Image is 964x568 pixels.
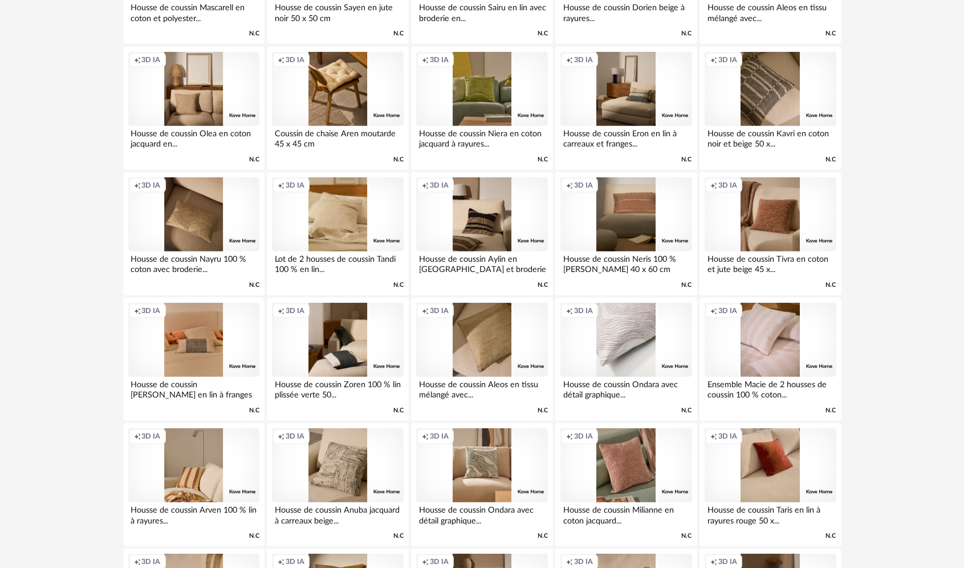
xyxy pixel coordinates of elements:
[538,156,548,164] span: N.C
[566,557,573,566] span: Creation icon
[278,432,284,441] span: Creation icon
[278,306,284,315] span: Creation icon
[134,557,141,566] span: Creation icon
[128,126,259,149] div: Housse de coussin Olea en coton jacquard en...
[422,55,429,64] span: Creation icon
[699,298,841,421] a: Creation icon 3D IA Ensemble Macie de 2 housses de coussin 100 % coton... N.C
[422,181,429,190] span: Creation icon
[267,298,408,421] a: Creation icon 3D IA Housse de coussin Zoren 100 % lin plissée verte 50... N.C
[416,377,547,400] div: Housse de coussin Aleos en tissu mélangé avec...
[267,47,408,170] a: Creation icon 3D IA Coussin de chaise Aren moutarde 45 x 45 cm N.C
[682,30,692,38] span: N.C
[566,432,573,441] span: Creation icon
[134,306,141,315] span: Creation icon
[430,306,449,315] span: 3D IA
[699,172,841,295] a: Creation icon 3D IA Housse de coussin Tivra en coton et jute beige 45 x... N.C
[555,298,697,421] a: Creation icon 3D IA Housse de coussin Ondara avec détail graphique... N.C
[682,407,692,415] span: N.C
[393,407,404,415] span: N.C
[718,306,737,315] span: 3D IA
[123,423,265,546] a: Creation icon 3D IA Housse de coussin Arven 100 % lin à rayures... N.C
[422,557,429,566] span: Creation icon
[710,306,717,315] span: Creation icon
[826,407,836,415] span: N.C
[574,432,593,441] span: 3D IA
[538,30,548,38] span: N.C
[574,306,593,315] span: 3D IA
[710,432,717,441] span: Creation icon
[430,557,449,566] span: 3D IA
[560,502,692,525] div: Housse de coussin Milianne en coton jacquard...
[430,432,449,441] span: 3D IA
[128,251,259,274] div: Housse de coussin Nayru 100 % coton avec broderie...
[422,432,429,441] span: Creation icon
[710,181,717,190] span: Creation icon
[538,281,548,289] span: N.C
[278,181,284,190] span: Creation icon
[272,377,403,400] div: Housse de coussin Zoren 100 % lin plissée verte 50...
[826,281,836,289] span: N.C
[249,156,259,164] span: N.C
[272,126,403,149] div: Coussin de chaise Aren moutarde 45 x 45 cm
[249,30,259,38] span: N.C
[699,423,841,546] a: Creation icon 3D IA Housse de coussin Taris en lin à rayures rouge 50 x... N.C
[272,502,403,525] div: Housse de coussin Anuba jacquard à carreaux beige...
[566,181,573,190] span: Creation icon
[142,181,161,190] span: 3D IA
[705,502,836,525] div: Housse de coussin Taris en lin à rayures rouge 50 x...
[393,156,404,164] span: N.C
[123,47,265,170] a: Creation icon 3D IA Housse de coussin Olea en coton jacquard en... N.C
[286,306,304,315] span: 3D IA
[393,532,404,540] span: N.C
[142,432,161,441] span: 3D IA
[718,181,737,190] span: 3D IA
[278,557,284,566] span: Creation icon
[249,532,259,540] span: N.C
[142,306,161,315] span: 3D IA
[555,423,697,546] a: Creation icon 3D IA Housse de coussin Milianne en coton jacquard... N.C
[826,532,836,540] span: N.C
[718,55,737,64] span: 3D IA
[134,181,141,190] span: Creation icon
[142,55,161,64] span: 3D IA
[393,30,404,38] span: N.C
[555,47,697,170] a: Creation icon 3D IA Housse de coussin Eron en lin à carreaux et franges... N.C
[430,55,449,64] span: 3D IA
[416,502,547,525] div: Housse de coussin Ondara avec détail graphique...
[560,126,692,149] div: Housse de coussin Eron en lin à carreaux et franges...
[538,532,548,540] span: N.C
[555,172,697,295] a: Creation icon 3D IA Housse de coussin Neris 100 % [PERSON_NAME] 40 x 60 cm N.C
[566,55,573,64] span: Creation icon
[278,55,284,64] span: Creation icon
[134,432,141,441] span: Creation icon
[267,172,408,295] a: Creation icon 3D IA Lot de 2 housses de coussin Tandi 100 % en lin... N.C
[128,377,259,400] div: Housse de coussin [PERSON_NAME] en lin à franges verte 30 x...
[699,47,841,170] a: Creation icon 3D IA Housse de coussin Kavri en coton noir et beige 50 x... N.C
[393,281,404,289] span: N.C
[123,298,265,421] a: Creation icon 3D IA Housse de coussin [PERSON_NAME] en lin à franges verte 30 x... N.C
[411,423,552,546] a: Creation icon 3D IA Housse de coussin Ondara avec détail graphique... N.C
[682,281,692,289] span: N.C
[411,47,552,170] a: Creation icon 3D IA Housse de coussin Niera en coton jacquard à rayures... N.C
[134,55,141,64] span: Creation icon
[286,55,304,64] span: 3D IA
[718,557,737,566] span: 3D IA
[128,502,259,525] div: Housse de coussin Arven 100 % lin à rayures...
[560,251,692,274] div: Housse de coussin Neris 100 % [PERSON_NAME] 40 x 60 cm
[682,156,692,164] span: N.C
[416,251,547,274] div: Housse de coussin Aylin en [GEOGRAPHIC_DATA] et broderie en...
[826,156,836,164] span: N.C
[422,306,429,315] span: Creation icon
[574,55,593,64] span: 3D IA
[710,55,717,64] span: Creation icon
[123,172,265,295] a: Creation icon 3D IA Housse de coussin Nayru 100 % coton avec broderie... N.C
[574,181,593,190] span: 3D IA
[560,377,692,400] div: Housse de coussin Ondara avec détail graphique...
[286,181,304,190] span: 3D IA
[142,557,161,566] span: 3D IA
[249,281,259,289] span: N.C
[411,298,552,421] a: Creation icon 3D IA Housse de coussin Aleos en tissu mélangé avec... N.C
[718,432,737,441] span: 3D IA
[574,557,593,566] span: 3D IA
[826,30,836,38] span: N.C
